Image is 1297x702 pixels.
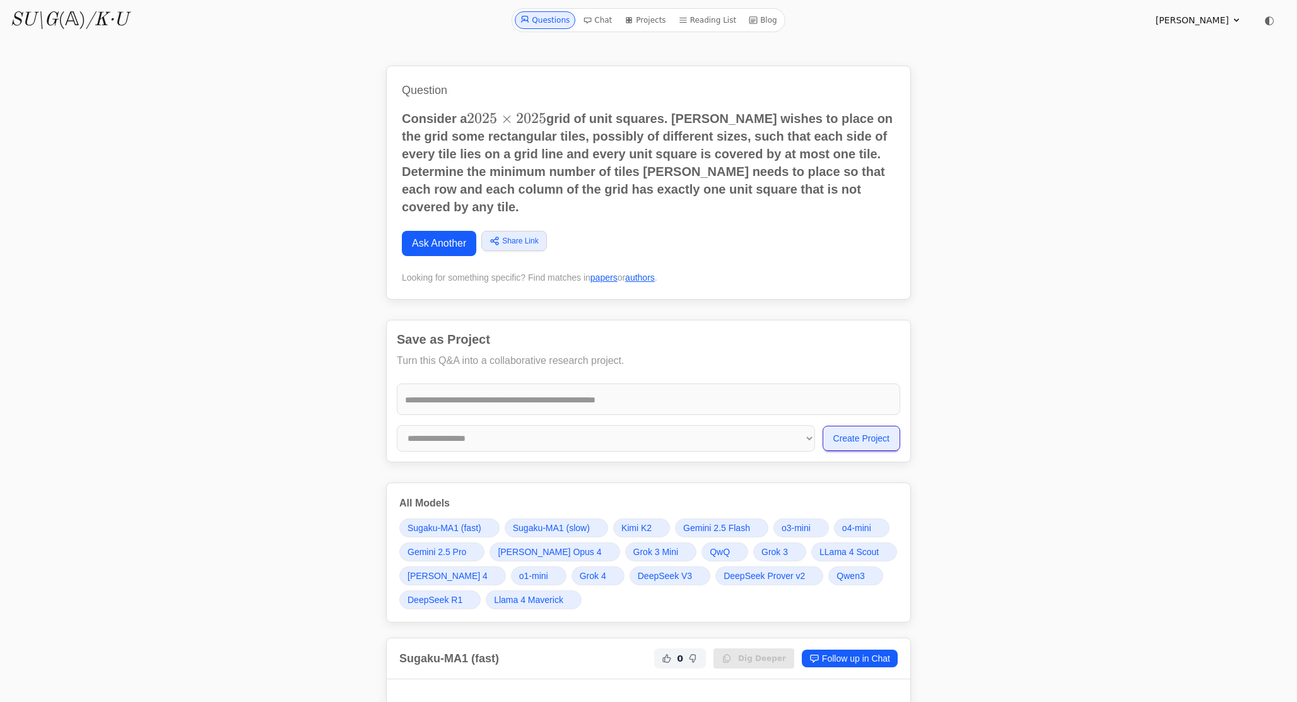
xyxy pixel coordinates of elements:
[1257,8,1282,33] button: ◐
[397,331,900,348] h2: Save as Project
[724,570,805,582] span: DeepSeek Prover v2
[578,11,617,29] a: Chat
[399,566,506,585] a: [PERSON_NAME] 4
[630,566,710,585] a: DeepSeek V3
[811,542,897,561] a: LLama 4 Scout
[677,652,683,665] span: 0
[399,590,481,609] a: DeepSeek R1
[486,590,582,609] a: Llama 4 Maverick
[467,109,497,127] span: 2025
[513,522,590,534] span: Sugaku-MA1 (slow)
[399,496,898,511] h3: All Models
[519,570,548,582] span: o1-mini
[823,426,900,451] button: Create Project
[1264,15,1274,26] span: ◐
[399,650,499,667] h2: Sugaku-MA1 (fast)
[761,546,788,558] span: Grok 3
[686,651,701,666] button: Not Helpful
[10,11,58,30] i: SU\G
[402,109,895,216] p: Consider a grid of unit squares. [PERSON_NAME] wishes to place on the grid some rectangular tiles...
[408,594,462,606] span: DeepSeek R1
[502,235,538,247] span: Share Link
[659,651,674,666] button: Helpful
[782,522,811,534] span: o3-mini
[572,566,625,585] a: Grok 4
[516,109,546,127] span: 2025
[10,9,128,32] a: SU\G(𝔸)/K·U
[715,566,823,585] a: DeepSeek Prover v2
[501,109,513,127] span: ×
[638,570,692,582] span: DeepSeek V3
[613,518,670,537] a: Kimi K2
[86,11,128,30] i: /K·U
[402,81,895,99] h1: Question
[397,353,900,368] p: Turn this Q&A into a collaborative research project.
[675,518,768,537] a: Gemini 2.5 Flash
[674,11,742,29] a: Reading List
[683,522,750,534] span: Gemini 2.5 Flash
[834,518,889,537] a: o4-mini
[828,566,883,585] a: Qwen3
[408,522,481,534] span: Sugaku-MA1 (fast)
[836,570,864,582] span: Qwen3
[399,542,484,561] a: Gemini 2.5 Pro
[505,518,608,537] a: Sugaku-MA1 (slow)
[621,522,652,534] span: Kimi K2
[498,546,601,558] span: [PERSON_NAME] Opus 4
[625,542,697,561] a: Grok 3 Mini
[408,570,488,582] span: [PERSON_NAME] 4
[773,518,829,537] a: o3-mini
[590,272,618,283] a: papers
[819,546,879,558] span: LLama 4 Scout
[633,546,679,558] span: Grok 3 Mini
[625,272,655,283] a: authors
[408,546,466,558] span: Gemini 2.5 Pro
[1156,14,1229,26] span: [PERSON_NAME]
[1156,14,1241,26] summary: [PERSON_NAME]
[515,11,575,29] a: Questions
[399,518,500,537] a: Sugaku-MA1 (fast)
[511,566,566,585] a: o1-mini
[402,271,895,284] div: Looking for something specific? Find matches in or .
[753,542,806,561] a: Grok 3
[580,570,606,582] span: Grok 4
[701,542,748,561] a: QwQ
[494,594,563,606] span: Llama 4 Maverick
[402,231,476,256] a: Ask Another
[490,542,619,561] a: [PERSON_NAME] Opus 4
[842,522,871,534] span: o4-mini
[710,546,730,558] span: QwQ
[619,11,671,29] a: Projects
[744,11,782,29] a: Blog
[802,650,898,667] a: Follow up in Chat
